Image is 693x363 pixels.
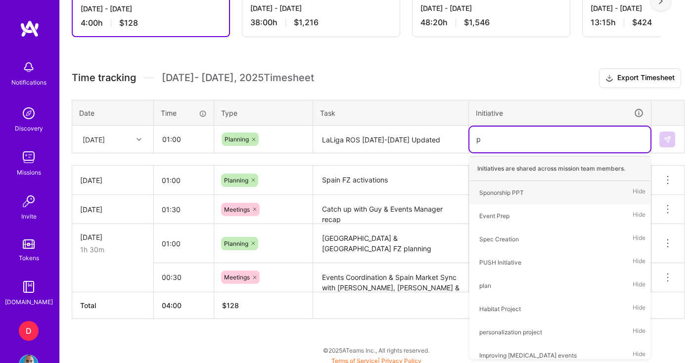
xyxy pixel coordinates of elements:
[479,187,524,198] div: Sponorship PPT
[633,232,646,246] span: Hide
[19,103,39,123] img: discovery
[81,18,221,28] div: 4:00 h
[479,280,491,291] div: plan
[663,136,671,143] img: Submit
[72,100,154,126] th: Date
[314,225,467,262] textarea: [GEOGRAPHIC_DATA] & [GEOGRAPHIC_DATA] FZ planning
[80,232,145,242] div: [DATE]
[81,3,221,14] div: [DATE] - [DATE]
[154,230,214,257] input: HH:MM
[469,156,650,181] div: Initiatives are shared across mission team members.
[420,3,562,13] div: [DATE] - [DATE]
[19,253,39,263] div: Tokens
[72,292,154,318] th: Total
[313,100,469,126] th: Task
[250,17,392,28] div: 38:00 h
[214,100,313,126] th: Type
[162,72,314,84] span: [DATE] - [DATE] , 2025 Timesheet
[476,107,644,119] div: Initiative
[23,239,35,249] img: tokens
[19,277,39,297] img: guide book
[420,17,562,28] div: 48:20 h
[294,17,319,28] span: $1,216
[632,17,652,28] span: $424
[16,321,41,341] a: D
[633,256,646,269] span: Hide
[479,211,509,221] div: Event Prep
[80,244,145,255] div: 1h 30m
[633,209,646,223] span: Hide
[633,279,646,292] span: Hide
[479,304,521,314] div: Habitat Project
[250,3,392,13] div: [DATE] - [DATE]
[479,327,542,337] div: personalization project
[20,20,40,38] img: logo
[225,136,249,143] span: Planning
[599,68,681,88] button: Export Timesheet
[5,297,53,307] div: [DOMAIN_NAME]
[154,292,214,318] th: 04:00
[154,167,214,193] input: HH:MM
[59,338,693,363] div: © 2025 ATeams Inc., All rights reserved.
[19,191,39,211] img: Invite
[224,240,248,247] span: Planning
[154,196,214,223] input: HH:MM
[633,302,646,316] span: Hide
[19,321,39,341] div: D
[19,147,39,167] img: teamwork
[119,18,138,28] span: $128
[137,137,141,142] i: icon Chevron
[21,211,37,222] div: Invite
[605,73,613,84] i: icon Download
[633,186,646,199] span: Hide
[17,167,41,178] div: Missions
[83,134,105,144] div: [DATE]
[19,57,39,77] img: bell
[222,301,239,310] span: $ 128
[80,204,145,215] div: [DATE]
[15,123,43,134] div: Discovery
[633,325,646,339] span: Hide
[154,126,213,152] input: HH:MM
[11,77,46,88] div: Notifications
[154,264,214,290] input: HH:MM
[314,196,467,223] textarea: Catch up with Guy & Events Manager recap
[314,264,467,291] textarea: Events Coordination & Spain Market Sync with [PERSON_NAME], [PERSON_NAME] & [PERSON_NAME]
[224,206,250,213] span: Meetings
[479,350,577,361] div: Improving [MEDICAL_DATA] events
[633,349,646,362] span: Hide
[464,17,490,28] span: $1,546
[80,175,145,185] div: [DATE]
[224,273,250,281] span: Meetings
[479,257,521,268] div: PUSH Initiative
[72,72,136,84] span: Time tracking
[161,108,207,118] div: Time
[224,177,248,184] span: Planning
[314,127,467,153] textarea: LaLiga ROS [DATE]-[DATE] Updated
[479,234,519,244] div: Spec Creation
[314,167,467,194] textarea: Spain FZ activations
